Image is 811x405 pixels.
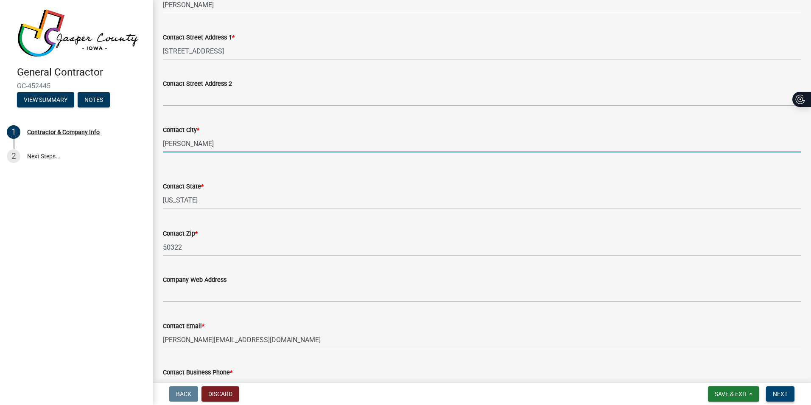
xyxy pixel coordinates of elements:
[163,323,204,329] label: Contact Email
[17,9,139,57] img: Jasper County, Iowa
[17,66,146,79] h4: General Contractor
[7,125,20,139] div: 1
[7,149,20,163] div: 2
[163,81,232,87] label: Contact Street Address 2
[27,129,100,135] div: Contractor & Company Info
[163,370,232,376] label: Contact Business Phone
[17,92,74,107] button: View Summary
[169,386,198,402] button: Back
[163,277,227,283] label: Company Web Address
[17,82,136,90] span: GC-452445
[766,386,794,402] button: Next
[78,97,110,104] wm-modal-confirm: Notes
[17,97,74,104] wm-modal-confirm: Summary
[163,184,204,190] label: Contact State
[715,391,747,397] span: Save & Exit
[78,92,110,107] button: Notes
[163,35,235,41] label: Contact Street Address 1
[773,391,788,397] span: Next
[163,127,199,133] label: Contact City
[176,391,191,397] span: Back
[163,231,198,237] label: Contact Zip
[201,386,239,402] button: Discard
[708,386,759,402] button: Save & Exit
